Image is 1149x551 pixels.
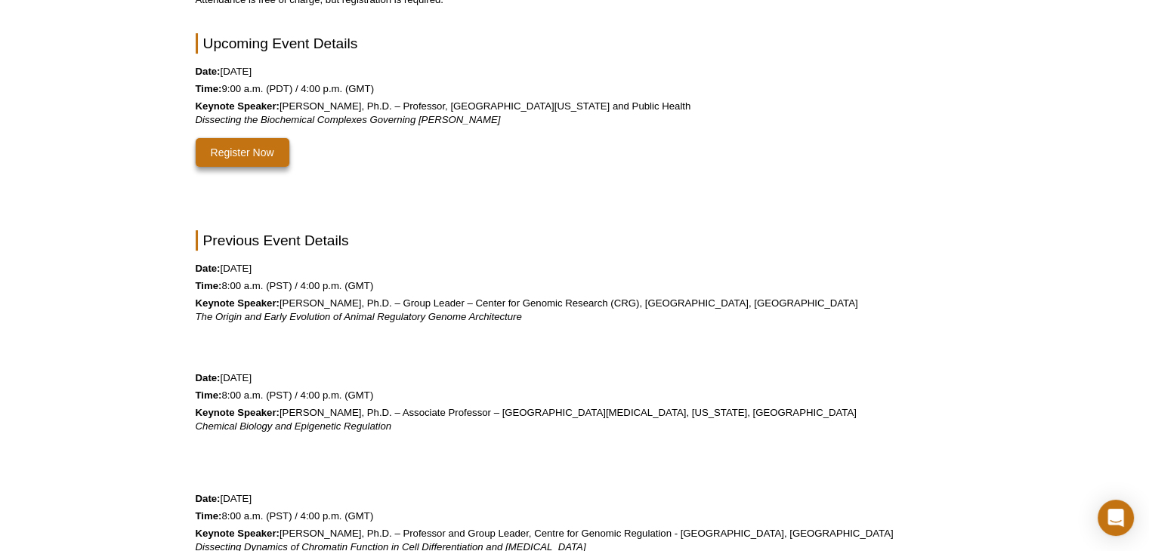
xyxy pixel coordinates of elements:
[196,100,954,127] p: [PERSON_NAME], Ph.D. – Professor, [GEOGRAPHIC_DATA][US_STATE] and Public Health
[196,510,222,522] strong: Time:
[196,406,954,433] p: [PERSON_NAME], Ph.D. – Associate Professor – [GEOGRAPHIC_DATA][MEDICAL_DATA], [US_STATE], [GEOGRA...
[196,82,954,96] p: 9:00 a.m. (PDT) / 4:00 p.m. (GMT)
[196,297,954,324] p: [PERSON_NAME], Ph.D. – Group Leader – Center for Genomic Research (CRG), [GEOGRAPHIC_DATA], [GEOG...
[196,528,280,539] strong: Keynote Speaker:
[196,262,954,275] p: [DATE]
[196,66,221,77] strong: Date:
[196,371,954,385] p: [DATE]
[196,33,954,54] h2: Upcoming Event Details
[196,509,954,523] p: 8:00 a.m. (PST) / 4:00 p.m. (GMT)
[196,372,221,383] strong: Date:
[1098,500,1134,536] div: Open Intercom Messenger
[196,279,954,293] p: 8:00 a.m. (PST) / 4:00 p.m. (GMT)
[196,311,522,322] em: The Origin and Early Evolution of Animal Regulatory Genome Architecture
[196,389,954,402] p: 8:00 a.m. (PST) / 4:00 p.m. (GMT)
[196,83,222,94] strong: Time:
[196,389,222,401] strong: Time:
[196,297,280,309] strong: Keynote Speaker:
[196,263,221,274] strong: Date:
[196,492,954,506] p: [DATE]
[196,138,289,167] a: Register Now
[196,407,280,418] strong: Keynote Speaker:
[196,114,501,125] em: Dissecting the Biochemical Complexes Governing [PERSON_NAME]
[196,280,222,291] strong: Time:
[196,230,954,251] h2: Previous Event Details
[196,493,221,504] strong: Date:
[196,420,392,432] em: Chemical Biology and Epigenetic Regulation
[196,65,954,78] p: [DATE]
[196,100,280,112] strong: Keynote Speaker:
